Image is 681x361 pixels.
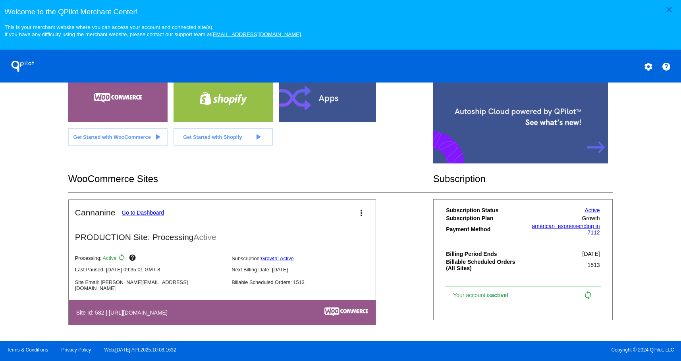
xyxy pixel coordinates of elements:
[491,292,512,298] span: active!
[446,250,523,257] th: Billing Period Ends
[532,223,600,236] a: american_expressending in 7112
[587,262,600,268] span: 1513
[73,134,150,140] span: Get Started with WooCommerce
[583,290,593,300] mat-icon: sync
[68,128,168,146] a: Get Started with WooCommerce
[357,208,366,218] mat-icon: more_vert
[129,254,138,263] mat-icon: help
[104,347,176,353] a: Web:[DATE] API:2025.10.08.1632
[347,347,674,353] span: Copyright © 2024 QPilot, LLC
[232,267,382,273] p: Next Billing Date: [DATE]
[75,279,225,291] p: Site Email: [PERSON_NAME][EMAIL_ADDRESS][DOMAIN_NAME]
[585,207,600,213] a: Active
[7,347,48,353] a: Terms & Conditions
[211,31,301,37] a: [EMAIL_ADDRESS][DOMAIN_NAME]
[75,267,225,273] p: Last Paused: [DATE] 09:35:01 GMT-8
[433,173,613,184] h2: Subscription
[7,58,39,74] h1: QPilot
[583,251,600,257] span: [DATE]
[232,255,382,261] p: Subscription:
[122,209,164,216] a: Go to Dashboard
[183,134,242,140] span: Get Started with Shopify
[153,132,162,142] mat-icon: play_arrow
[232,279,382,285] p: Billable Scheduled Orders: 1513
[664,5,674,14] mat-icon: close
[453,292,517,298] span: Your account is
[76,309,172,316] h4: Site Id: 582 | [URL][DOMAIN_NAME]
[4,24,301,37] small: This is your merchant website where you can access your account and connected site(s). If you hav...
[261,255,294,261] a: Growth: Active
[75,254,225,263] p: Processing:
[446,207,523,214] th: Subscription Status
[253,132,263,142] mat-icon: play_arrow
[174,128,273,146] a: Get Started with Shopify
[75,208,116,217] h2: Cannanine
[4,8,676,16] h3: Welcome to the QPilot Merchant Center!
[194,232,216,242] span: Active
[68,173,433,184] h2: WooCommerce Sites
[446,223,523,236] th: Payment Method
[103,255,117,261] span: Active
[445,286,601,304] a: Your account isactive! sync
[532,223,577,229] span: american_express
[446,258,523,272] th: Billable Scheduled Orders (All Sites)
[446,215,523,222] th: Subscription Plan
[644,62,653,71] mat-icon: settings
[324,307,368,316] img: c53aa0e5-ae75-48aa-9bee-956650975ee5
[118,254,127,263] mat-icon: sync
[662,62,671,71] mat-icon: help
[62,347,91,353] a: Privacy Policy
[582,215,600,221] span: Growth
[69,226,376,242] h2: PRODUCTION Site: Processing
